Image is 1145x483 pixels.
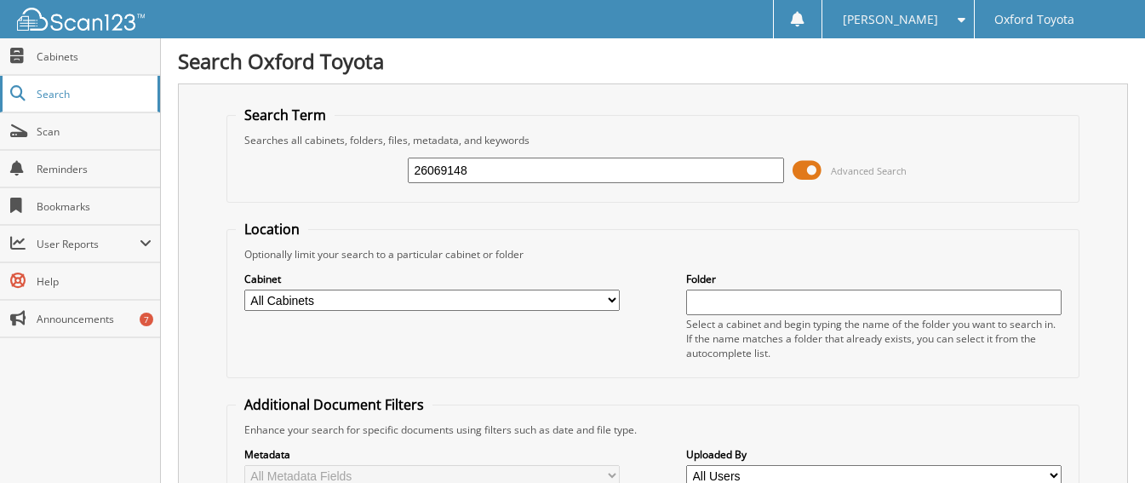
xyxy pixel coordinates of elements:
[37,124,152,139] span: Scan
[37,49,152,64] span: Cabinets
[37,87,149,101] span: Search
[236,247,1070,262] div: Optionally limit your search to a particular cabinet or folder
[37,199,152,214] span: Bookmarks
[37,162,152,176] span: Reminders
[37,237,140,251] span: User Reports
[244,272,620,286] label: Cabinet
[831,164,907,177] span: Advanced Search
[37,274,152,289] span: Help
[37,312,152,326] span: Announcements
[178,47,1128,75] h1: Search Oxford Toyota
[686,447,1062,462] label: Uploaded By
[236,395,432,414] legend: Additional Document Filters
[244,447,620,462] label: Metadata
[843,14,938,25] span: [PERSON_NAME]
[236,106,335,124] legend: Search Term
[686,317,1062,360] div: Select a cabinet and begin typing the name of the folder you want to search in. If the name match...
[994,14,1074,25] span: Oxford Toyota
[17,8,145,31] img: scan123-logo-white.svg
[686,272,1062,286] label: Folder
[140,313,153,326] div: 7
[236,220,308,239] legend: Location
[236,423,1070,437] div: Enhance your search for specific documents using filters such as date and file type.
[236,133,1070,147] div: Searches all cabinets, folders, files, metadata, and keywords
